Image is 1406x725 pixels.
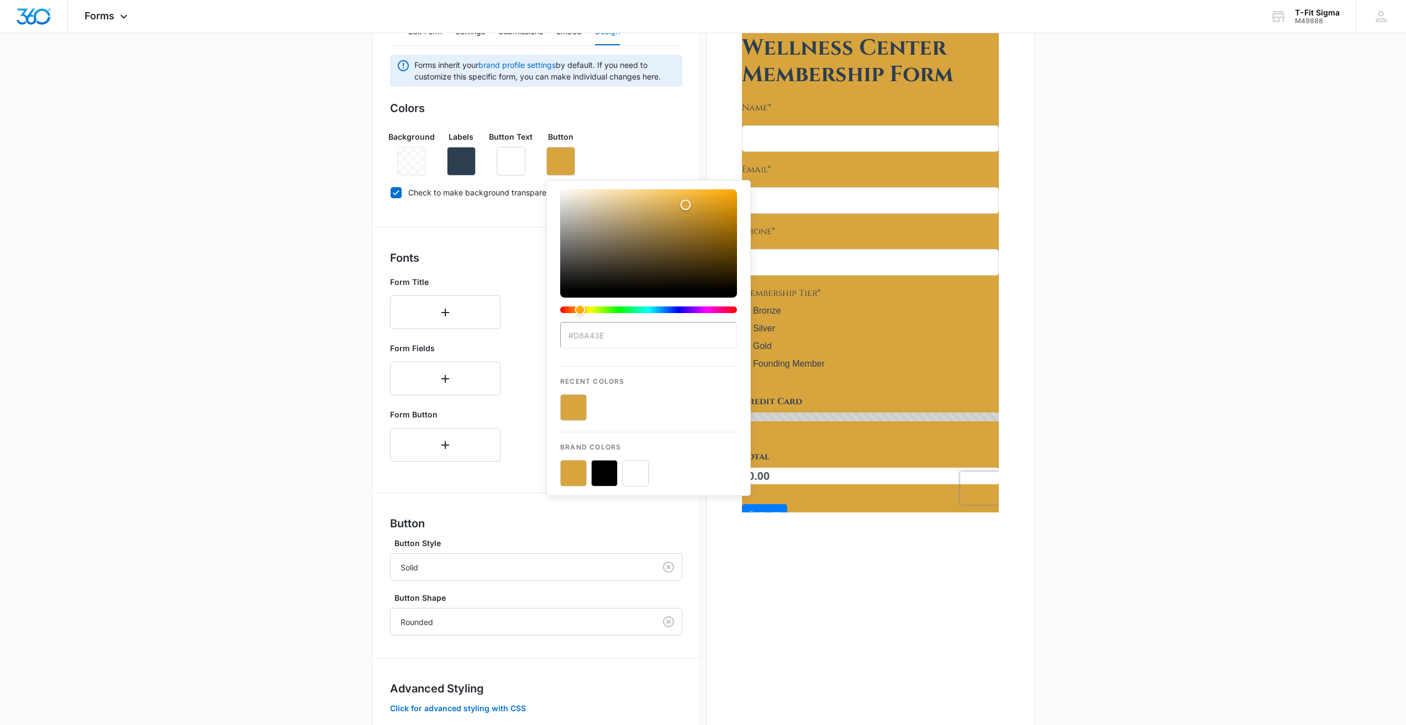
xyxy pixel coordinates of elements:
p: Button Text [489,131,533,142]
h3: Button [390,515,682,532]
div: Hue [560,306,737,313]
div: color-picker-container [560,189,737,486]
button: Clear [660,613,677,631]
p: Form Button [390,409,501,420]
label: Founding Member [11,375,83,389]
label: Gold [11,358,30,371]
p: Recent Colors [560,367,737,387]
h3: Advanced Styling [390,680,682,697]
h3: Colors [390,100,682,117]
button: Click for advanced styling with CSS [390,705,526,712]
p: Labels [449,131,473,142]
p: Form Title [390,276,501,288]
a: brand profile settings [478,60,556,70]
label: Check to make background transparent [390,187,682,198]
div: account name [1295,8,1340,17]
p: Background [388,131,435,142]
label: Silver [11,340,33,353]
iframe: reCAPTCHA [218,490,360,523]
p: Brand Colors [560,432,737,452]
p: Button [548,131,573,142]
div: account id [1295,17,1340,25]
label: Button Style [394,537,687,549]
input: color-picker-input [560,322,737,348]
div: Color [560,189,737,291]
button: Clear [660,558,677,576]
p: Form Fields [390,342,501,354]
span: Forms [85,10,114,22]
span: Submit [7,527,38,539]
span: Forms inherit your by default. If you need to customize this specific form, you can make individu... [414,59,676,82]
label: Button Shape [394,592,687,604]
label: Bronze [11,322,39,336]
h3: Fonts [390,250,682,266]
div: color-picker [560,189,737,322]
